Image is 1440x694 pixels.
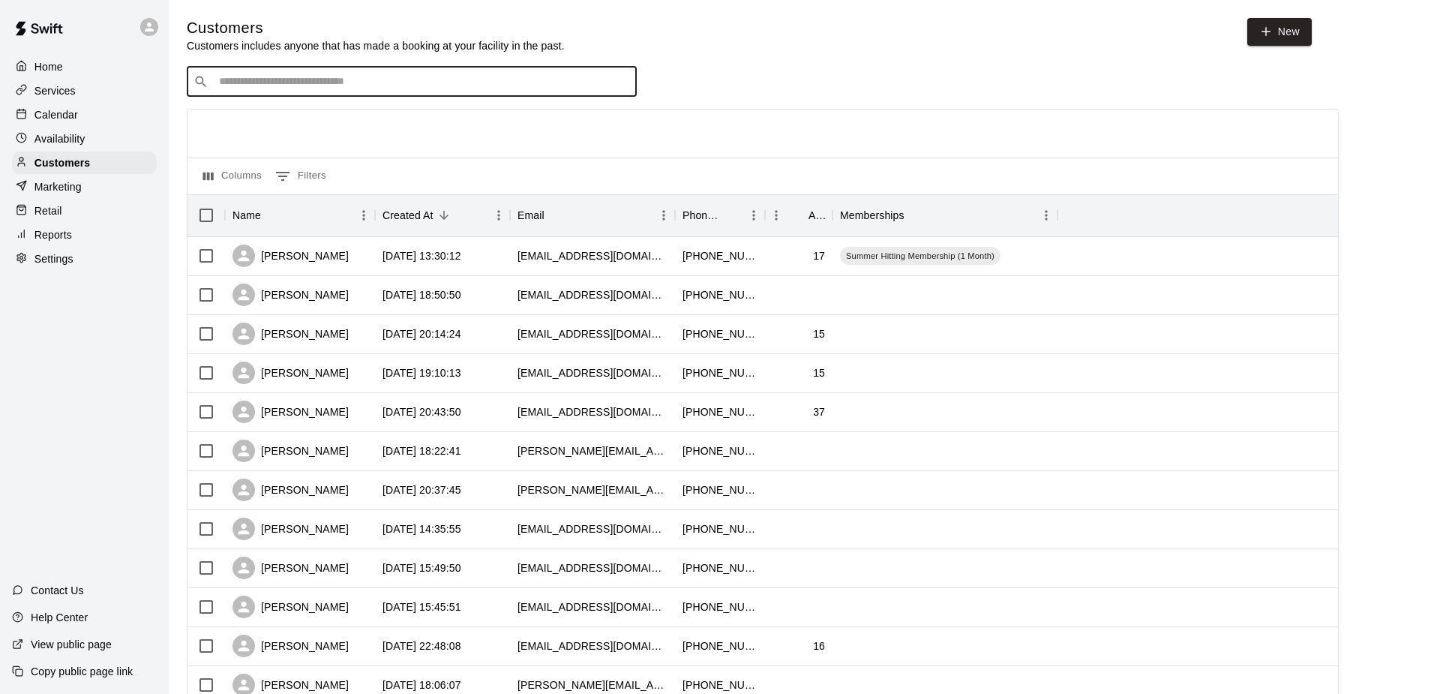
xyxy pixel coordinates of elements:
span: Summer Hitting Membership (1 Month) [840,250,1000,262]
button: Sort [433,205,454,226]
div: Age [808,194,825,236]
div: +16188888988 [682,248,757,263]
div: [PERSON_NAME] [232,518,349,540]
a: Home [12,56,157,78]
div: Created At [375,194,510,236]
a: Retail [12,200,157,222]
a: Settings [12,248,157,270]
div: 2025-07-28 18:50:50 [382,287,461,302]
div: donnam77@outlook.com [517,521,667,536]
div: 2025-07-07 20:37:45 [382,482,461,497]
div: p420alum@msn.com [517,248,667,263]
p: Home [34,59,63,74]
div: +14843251361 [682,287,757,302]
div: 15 [813,365,825,380]
div: +12674004005 [682,365,757,380]
button: Select columns [199,164,265,188]
div: Memberships [832,194,1057,236]
p: Customers [34,155,90,170]
div: +14848806425 [682,404,757,419]
div: +14848861204 [682,599,757,614]
a: Customers [12,152,157,174]
button: Sort [787,205,808,226]
div: [PERSON_NAME] [232,284,349,306]
button: Menu [765,204,787,227]
p: Calendar [34,107,78,122]
div: Phone Number [682,194,721,236]
button: Menu [742,204,765,227]
p: Customers includes anyone that has made a booking at your facility in the past. [187,38,565,53]
div: Summer Hitting Membership (1 Month) [840,247,1000,265]
button: Sort [721,205,742,226]
p: Marketing [34,179,82,194]
div: [PERSON_NAME] [232,557,349,579]
a: Reports [12,224,157,246]
div: Name [232,194,261,236]
div: 37 [813,404,825,419]
button: Sort [544,205,565,226]
div: Age [765,194,832,236]
p: Copy public page link [31,664,133,679]
div: jnmflooring@hotmail.com [517,287,667,302]
div: 15 [813,326,825,341]
a: Calendar [12,104,157,126]
div: +16105057508 [682,443,757,458]
div: +17173502702 [682,677,757,692]
a: Marketing [12,176,157,198]
div: +15708853819 [682,482,757,497]
button: Sort [904,205,925,226]
div: Phone Number [675,194,765,236]
div: [PERSON_NAME] [232,440,349,462]
p: Contact Us [31,583,84,598]
p: Reports [34,227,72,242]
a: New [1247,18,1312,46]
p: View public page [31,637,112,652]
div: 16 [813,638,825,653]
p: Settings [34,251,73,266]
div: 2025-07-13 19:10:13 [382,365,461,380]
div: jacobstrassman28@gmail.com [517,326,667,341]
div: [PERSON_NAME] [232,479,349,501]
div: Created At [382,194,433,236]
h5: Customers [187,18,565,38]
button: Menu [1035,204,1057,227]
div: jdorseyhubbard@gmail.com [517,638,667,653]
div: +16102416128 [682,521,757,536]
a: Services [12,80,157,102]
div: [PERSON_NAME] [232,323,349,345]
div: garycanuso15@gmail.com [517,599,667,614]
div: 2025-06-18 15:45:51 [382,599,461,614]
div: 2025-07-13 20:14:24 [382,326,461,341]
div: [PERSON_NAME] [232,596,349,618]
div: +16103506514 [682,638,757,653]
div: justin.devincenzo@gmail.com [517,482,667,497]
div: travis.bement@gmail.com [517,677,667,692]
div: [PERSON_NAME] [232,362,349,384]
div: Search customers by name or email [187,67,637,97]
p: Availability [34,131,85,146]
div: [PERSON_NAME] [232,245,349,267]
div: joseph.stillwagon@gmail.com [517,443,667,458]
button: Menu [352,204,375,227]
button: Menu [652,204,675,227]
div: [PERSON_NAME] [232,635,349,657]
div: 17 [813,248,825,263]
button: Menu [487,204,510,227]
p: Retail [34,203,62,218]
button: Sort [261,205,282,226]
div: +16103149929 [682,326,757,341]
div: lindseysmi@gmail.com [517,560,667,575]
div: 2025-06-10 18:06:07 [382,677,461,692]
a: Availability [12,128,157,150]
div: 2025-06-18 15:49:50 [382,560,461,575]
div: 2025-07-09 18:22:41 [382,443,461,458]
